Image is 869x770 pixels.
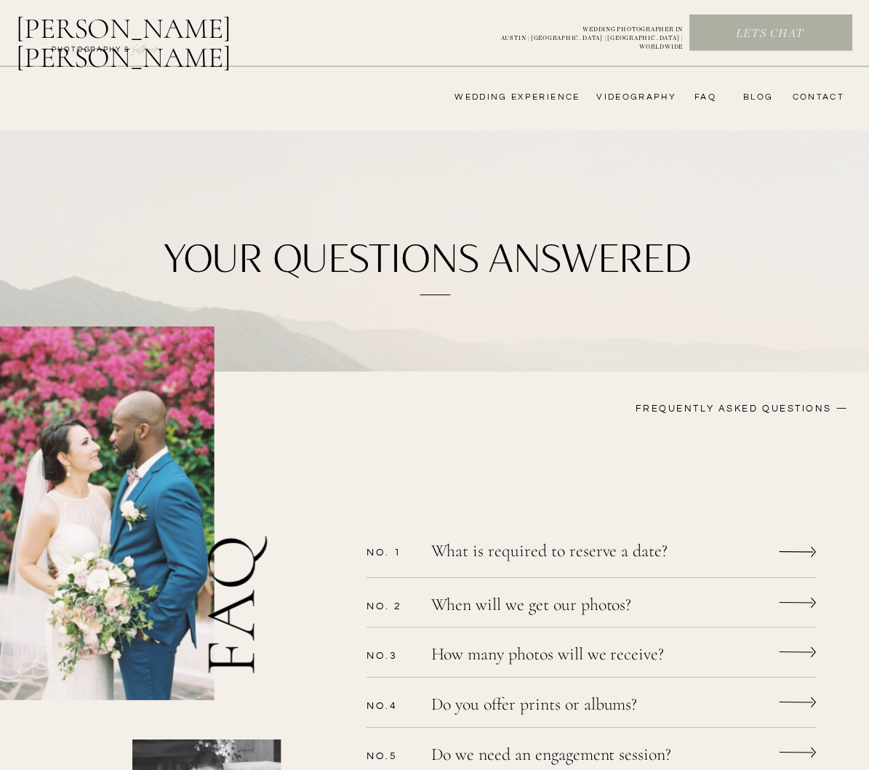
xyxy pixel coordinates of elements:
[788,92,844,103] a: CONTACT
[687,92,716,103] a: FAQ
[44,44,138,62] a: photography &
[431,596,713,617] a: When will we get our photos?
[367,649,414,661] p: No.3
[477,25,683,41] p: WEDDING PHOTOGRAPHER IN AUSTIN | [GEOGRAPHIC_DATA] | [GEOGRAPHIC_DATA] | WORLDWIDE
[738,92,774,103] a: bLog
[431,646,713,667] a: How many photos will we receive?
[593,92,677,103] a: videography
[690,26,849,42] a: Lets chat
[152,237,702,284] h1: your questions answered
[16,14,306,49] a: [PERSON_NAME] [PERSON_NAME]
[435,92,580,103] a: wedding experience
[431,696,713,717] a: Do you offer prints or albums?
[431,542,713,564] a: What is required to reserve a date?
[367,750,414,761] p: No.5
[531,402,848,419] h3: FREQUENTLY ASKED QUESTIONS —
[367,546,414,558] p: No. 1
[367,600,414,611] p: No. 2
[195,411,284,675] h2: FAQ
[367,699,414,711] p: No.4
[477,25,683,41] a: WEDDING PHOTOGRAPHER INAUSTIN | [GEOGRAPHIC_DATA] | [GEOGRAPHIC_DATA] | WORLDWIDE
[431,746,713,767] a: Do we need an engagement session?
[119,39,172,57] a: FILMs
